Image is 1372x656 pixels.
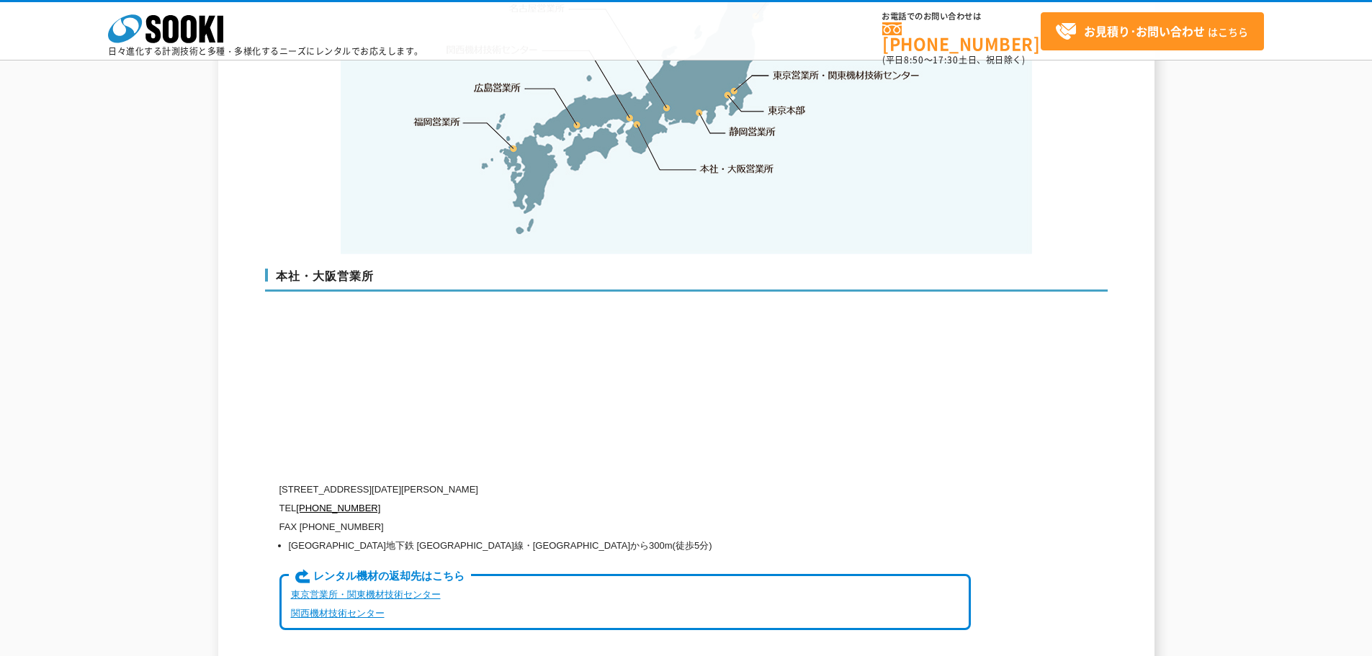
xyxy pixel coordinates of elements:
[729,125,776,139] a: 静岡営業所
[1084,22,1205,40] strong: お見積り･お問い合わせ
[774,68,921,82] a: 東京営業所・関東機材技術センター
[933,53,959,66] span: 17:30
[882,53,1025,66] span: (平日 ～ 土日、祝日除く)
[265,269,1108,292] h3: 本社・大阪営業所
[289,569,471,585] span: レンタル機材の返却先はこちら
[1041,12,1264,50] a: お見積り･お問い合わせはこちら
[475,80,521,94] a: 広島営業所
[882,12,1041,21] span: お電話でのお問い合わせは
[291,589,441,600] a: 東京営業所・関東機材技術センター
[699,161,774,176] a: 本社・大阪営業所
[279,499,971,518] p: TEL
[904,53,924,66] span: 8:50
[279,480,971,499] p: [STREET_ADDRESS][DATE][PERSON_NAME]
[413,114,460,129] a: 福岡営業所
[279,518,971,536] p: FAX [PHONE_NUMBER]
[108,47,423,55] p: 日々進化する計測技術と多種・多様化するニーズにレンタルでお応えします。
[296,503,380,513] a: [PHONE_NUMBER]
[1055,21,1248,42] span: はこちら
[768,104,806,118] a: 東京本部
[291,608,385,619] a: 関西機材技術センター
[289,536,971,555] li: [GEOGRAPHIC_DATA]地下鉄 [GEOGRAPHIC_DATA]線・[GEOGRAPHIC_DATA]から300m(徒歩5分)
[882,22,1041,52] a: [PHONE_NUMBER]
